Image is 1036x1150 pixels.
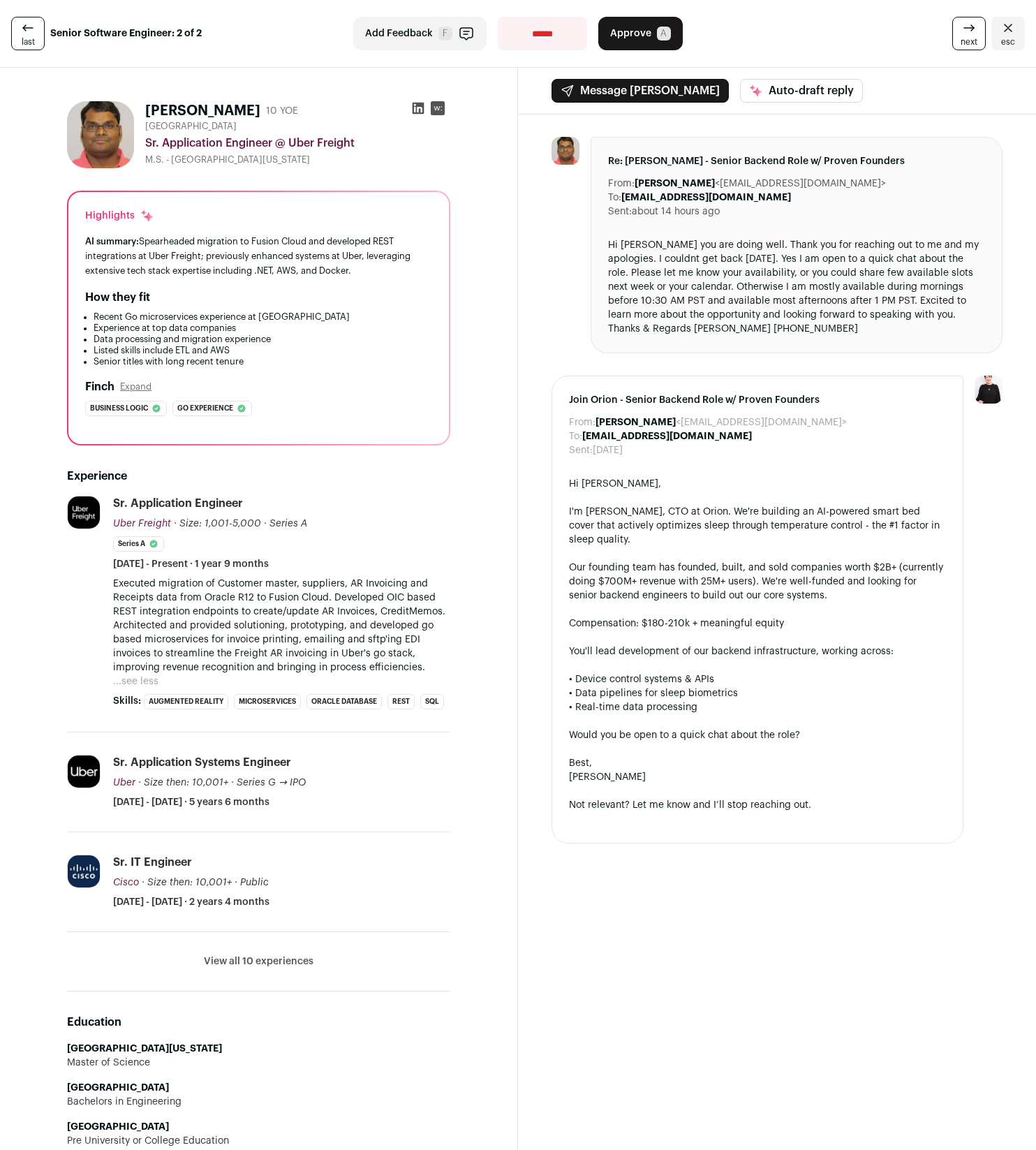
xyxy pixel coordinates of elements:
span: esc [1001,36,1015,47]
h2: Experience [67,468,450,485]
div: [PERSON_NAME] [569,770,946,784]
div: Hi [PERSON_NAME], [569,477,946,491]
dt: Sent: [608,205,632,219]
span: Series A [269,519,307,529]
span: [DATE] - [DATE] · 2 years 4 months [113,895,269,909]
dt: To: [569,429,582,443]
dd: about 14 hours ago [632,205,720,219]
dt: Sent: [569,443,593,457]
b: [EMAIL_ADDRESS][DOMAIN_NAME] [582,432,752,441]
span: Uber Freight [113,519,171,529]
span: [GEOGRAPHIC_DATA] [145,121,237,132]
h2: Finch [85,378,114,395]
img: 9240684-medium_jpg [975,376,1002,404]
div: • Device control systems & APIs [569,672,946,686]
span: · [264,517,267,531]
li: Listed skills include ETL and AWS [94,345,432,356]
div: Compensation: $180-210k + meaningful equity [569,617,946,631]
div: M.S. - [GEOGRAPHIC_DATA][US_STATE] [145,154,450,165]
span: Re: [PERSON_NAME] - Senior Backend Role w/ Proven Founders [608,154,985,168]
div: Sr. Application Systems Engineer [113,755,291,770]
span: · [235,876,237,890]
div: Spearheaded migration to Fusion Cloud and developed REST integrations at Uber Freight; previously... [85,234,432,278]
dd: <[EMAIL_ADDRESS][DOMAIN_NAME]> [635,177,886,191]
button: Message [PERSON_NAME] [552,79,729,103]
span: [DATE] - Present · 1 year 9 months [113,557,269,571]
b: [EMAIL_ADDRESS][DOMAIN_NAME] [621,193,791,202]
p: Executed migration of Customer master, suppliers, AR Invoicing and Receipts data from Oracle R12 ... [113,577,450,674]
span: next [961,36,977,47]
img: c1c27b74500fc458a2bd4f6470b4fa2934c66458008f8c5da05f4426458b5eda.jpg [68,496,100,529]
li: Data processing and migration experience [94,334,432,345]
img: d9f8571823f42487d06c0a2b32587fc76af568bc68ffee623e147147d74b258d.jpg [68,855,100,887]
button: View all 10 experiences [204,954,313,968]
strong: Senior Software Engineer: 2 of 2 [50,27,202,40]
button: ...see less [113,674,158,688]
span: A [657,27,671,40]
span: Uber [113,778,135,788]
div: Our founding team has founded, built, and sold companies worth $2B+ (currently doing $700M+ reven... [569,561,946,603]
span: Skills: [113,694,141,708]
div: Sr. Application Engineer @ Uber Freight [145,135,450,152]
a: next [952,17,986,50]
span: AI summary: [85,237,139,246]
span: last [22,36,35,47]
strong: [GEOGRAPHIC_DATA][US_STATE] [67,1044,222,1054]
img: 77b4caf5f2e5979457872599854b2d3abf2df4924669fd43709c6d4d6bc2e2b5.jpg [552,137,579,165]
span: [DATE] - [DATE] · 5 years 6 months [113,795,269,809]
img: 77b4caf5f2e5979457872599854b2d3abf2df4924669fd43709c6d4d6bc2e2b5.jpg [67,101,134,168]
div: • Real-time data processing [569,700,946,714]
button: Expand [120,381,151,392]
dd: <[EMAIL_ADDRESS][DOMAIN_NAME]> [595,415,847,429]
dd: [DATE] [593,443,623,457]
dt: From: [608,177,635,191]
li: Oracle Database [306,694,382,709]
div: Would you be open to a quick chat about the role? [569,728,946,742]
li: REST [387,694,415,709]
b: [PERSON_NAME] [635,179,715,189]
div: Hi [PERSON_NAME] you are doing well. Thank you for reaching out to me and my apologies. I couldnt... [608,238,985,336]
li: Recent Go microservices experience at [GEOGRAPHIC_DATA] [94,311,432,323]
span: · [231,776,234,790]
b: [PERSON_NAME] [595,418,676,427]
span: Public [240,878,269,887]
span: Business logic [90,401,148,415]
span: F [438,27,452,40]
span: Approve [610,27,651,40]
span: Join Orion - Senior Backend Role w/ Proven Founders [569,393,946,407]
li: Senior titles with long recent tenure [94,356,432,367]
button: Auto-draft reply [740,79,863,103]
span: · Size: 1,001-5,000 [174,519,261,529]
div: Sr. IT Engineer [113,855,192,870]
button: Approve A [598,17,683,50]
span: Cisco [113,878,139,887]
button: Add Feedback F [353,17,487,50]
strong: [GEOGRAPHIC_DATA] [67,1083,169,1093]
span: Add Feedback [365,27,433,40]
div: Highlights [85,209,154,223]
h1: [PERSON_NAME] [145,101,260,121]
div: 10 YOE [266,104,298,118]
div: Pre University or College Education [67,1134,450,1148]
span: Go experience [177,401,233,415]
strong: [GEOGRAPHIC_DATA] [67,1122,169,1132]
div: Best, [569,756,946,770]
div: You'll lead development of our backend infrastructure, working across: [569,644,946,658]
div: Sr. Application Engineer [113,496,243,511]
span: Series G → IPO [237,778,306,788]
div: Bachelors in Engineering [67,1095,450,1109]
dt: From: [569,415,595,429]
div: Not relevant? Let me know and I’ll stop reaching out. [569,798,946,812]
li: Microservices [234,694,301,709]
span: · Size then: 10,001+ [138,778,228,788]
h2: Education [67,1014,450,1031]
div: I'm [PERSON_NAME], CTO at Orion. We're building an AI-powered smart bed cover that actively optim... [569,505,946,547]
dt: To: [608,191,621,205]
div: • Data pipelines for sleep biometrics [569,686,946,700]
a: Close [991,17,1025,50]
li: SQL [420,694,444,709]
li: Series A [113,536,164,552]
h2: How they fit [85,289,150,306]
div: Master of Science [67,1056,450,1070]
a: last [11,17,45,50]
